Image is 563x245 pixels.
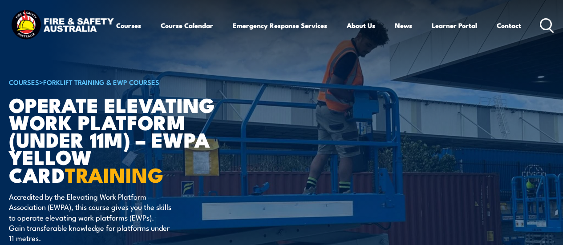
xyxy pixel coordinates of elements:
[9,96,229,183] h1: Operate Elevating Work Platform (under 11m) – EWPA Yellow Card
[233,15,327,36] a: Emergency Response Services
[347,15,375,36] a: About Us
[9,191,171,243] p: Accredited by the Elevating Work Platform Association (EWPA), this course gives you the skills to...
[432,15,477,36] a: Learner Portal
[43,77,159,87] a: Forklift Training & EWP Courses
[9,76,229,87] h6: >
[116,15,141,36] a: Courses
[497,15,521,36] a: Contact
[9,77,39,87] a: COURSES
[395,15,412,36] a: News
[161,15,213,36] a: Course Calendar
[65,159,164,189] strong: TRAINING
